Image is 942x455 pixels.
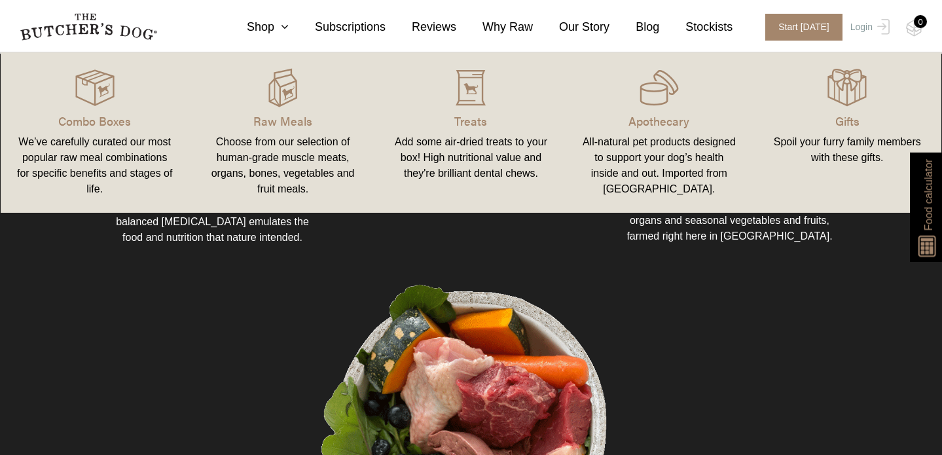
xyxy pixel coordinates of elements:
a: Blog [609,18,659,36]
p: Raw Meals [204,112,361,130]
a: Raw Meals Choose from our selection of human-grade muscle meats, organs, bones, vegetables and fr... [189,65,376,200]
div: We’ve carefully curated our most popular raw meal combinations for specific benefits and stages o... [16,134,173,197]
a: Gifts Spoil your furry family members with these gifts. [753,65,941,200]
div: Spoil your furry family members with these gifts. [769,134,926,166]
a: Subscriptions [289,18,386,36]
a: Our Story [533,18,609,36]
a: Start [DATE] [752,14,847,41]
a: Why Raw [456,18,533,36]
div: 0 [914,15,927,28]
a: Combo Boxes We’ve carefully curated our most popular raw meal combinations for specific benefits ... [1,65,189,200]
div: We only use human-grade meat, bones, organs and seasonal vegetables and fruits, farmed right here... [625,197,835,244]
a: Apothecary All-natural pet products designed to support your dog’s health inside and out. Importe... [565,65,753,200]
a: Treats Add some air-dried treats to your box! High nutritional value and they're brilliant dental... [377,65,565,200]
img: TBD_Cart-Empty.png [906,20,922,37]
div: Choose from our selection of human-grade muscle meats, organs, bones, vegetables and fruit meals. [204,134,361,197]
div: All-natural pet products designed to support your dog’s health inside and out. Imported from [GEO... [581,134,737,197]
p: Treats [393,112,549,130]
span: Food calculator [920,159,936,230]
p: Combo Boxes [16,112,173,130]
span: Start [DATE] [765,14,842,41]
div: Add some air-dried treats to your box! High nutritional value and they're brilliant dental chews. [393,134,549,181]
a: Login [847,14,890,41]
a: Shop [221,18,289,36]
p: Gifts [769,112,926,130]
a: Reviews [386,18,456,36]
div: Because dogs are carnivores and feeding a balanced [MEDICAL_DATA] emulates the food and nutrition... [108,198,317,246]
p: Apothecary [581,112,737,130]
a: Stockists [659,18,733,36]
